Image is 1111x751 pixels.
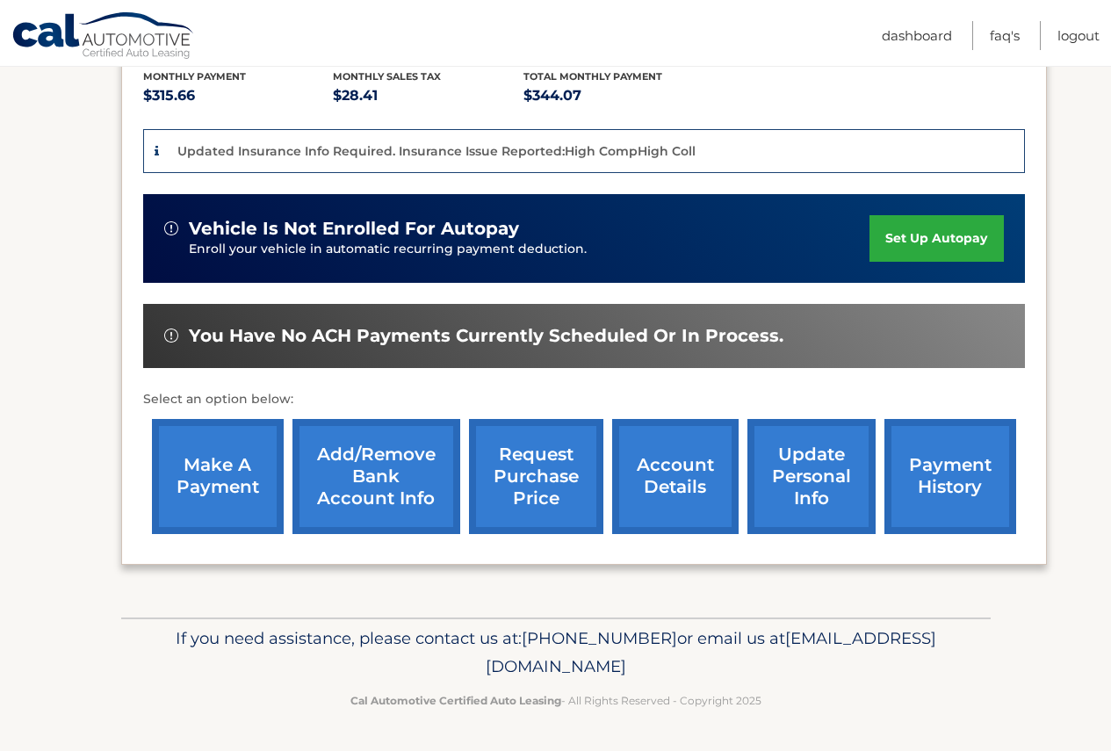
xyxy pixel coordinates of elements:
p: $28.41 [333,83,523,108]
a: FAQ's [990,21,1020,50]
a: update personal info [747,419,876,534]
a: payment history [884,419,1016,534]
strong: Cal Automotive Certified Auto Leasing [350,694,561,707]
a: Dashboard [882,21,952,50]
p: Select an option below: [143,389,1025,410]
p: Updated Insurance Info Required. Insurance Issue Reported:High CompHigh Coll [177,143,696,159]
a: set up autopay [869,215,1003,262]
a: Add/Remove bank account info [292,419,460,534]
p: - All Rights Reserved - Copyright 2025 [133,691,979,710]
img: alert-white.svg [164,221,178,235]
a: account details [612,419,739,534]
p: $344.07 [523,83,714,108]
a: Cal Automotive [11,11,196,62]
span: Monthly sales Tax [333,70,441,83]
a: Logout [1057,21,1100,50]
span: vehicle is not enrolled for autopay [189,218,519,240]
a: make a payment [152,419,284,534]
p: Enroll your vehicle in automatic recurring payment deduction. [189,240,870,259]
a: request purchase price [469,419,603,534]
p: If you need assistance, please contact us at: or email us at [133,625,979,681]
p: $315.66 [143,83,334,108]
span: Total Monthly Payment [523,70,662,83]
span: Monthly Payment [143,70,246,83]
img: alert-white.svg [164,329,178,343]
span: You have no ACH payments currently scheduled or in process. [189,325,783,347]
span: [PHONE_NUMBER] [522,628,677,648]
